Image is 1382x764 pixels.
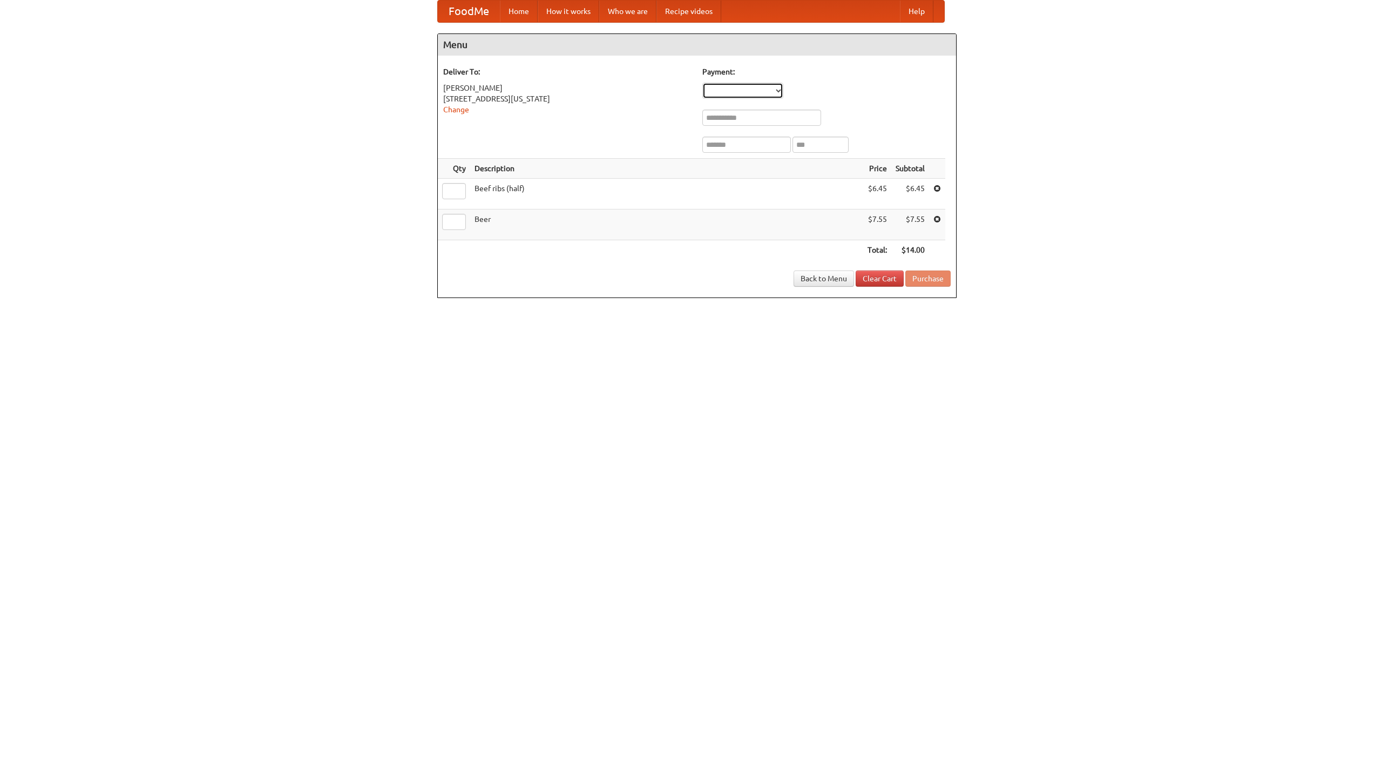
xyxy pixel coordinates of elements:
[905,271,951,287] button: Purchase
[863,179,891,209] td: $6.45
[656,1,721,22] a: Recipe videos
[863,209,891,240] td: $7.55
[891,240,929,260] th: $14.00
[500,1,538,22] a: Home
[856,271,904,287] a: Clear Cart
[470,179,863,209] td: Beef ribs (half)
[438,34,956,56] h4: Menu
[900,1,933,22] a: Help
[794,271,854,287] a: Back to Menu
[438,159,470,179] th: Qty
[538,1,599,22] a: How it works
[863,159,891,179] th: Price
[438,1,500,22] a: FoodMe
[443,66,692,77] h5: Deliver To:
[891,209,929,240] td: $7.55
[443,93,692,104] div: [STREET_ADDRESS][US_STATE]
[443,105,469,114] a: Change
[470,159,863,179] th: Description
[599,1,656,22] a: Who we are
[470,209,863,240] td: Beer
[443,83,692,93] div: [PERSON_NAME]
[891,159,929,179] th: Subtotal
[863,240,891,260] th: Total:
[891,179,929,209] td: $6.45
[702,66,951,77] h5: Payment:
